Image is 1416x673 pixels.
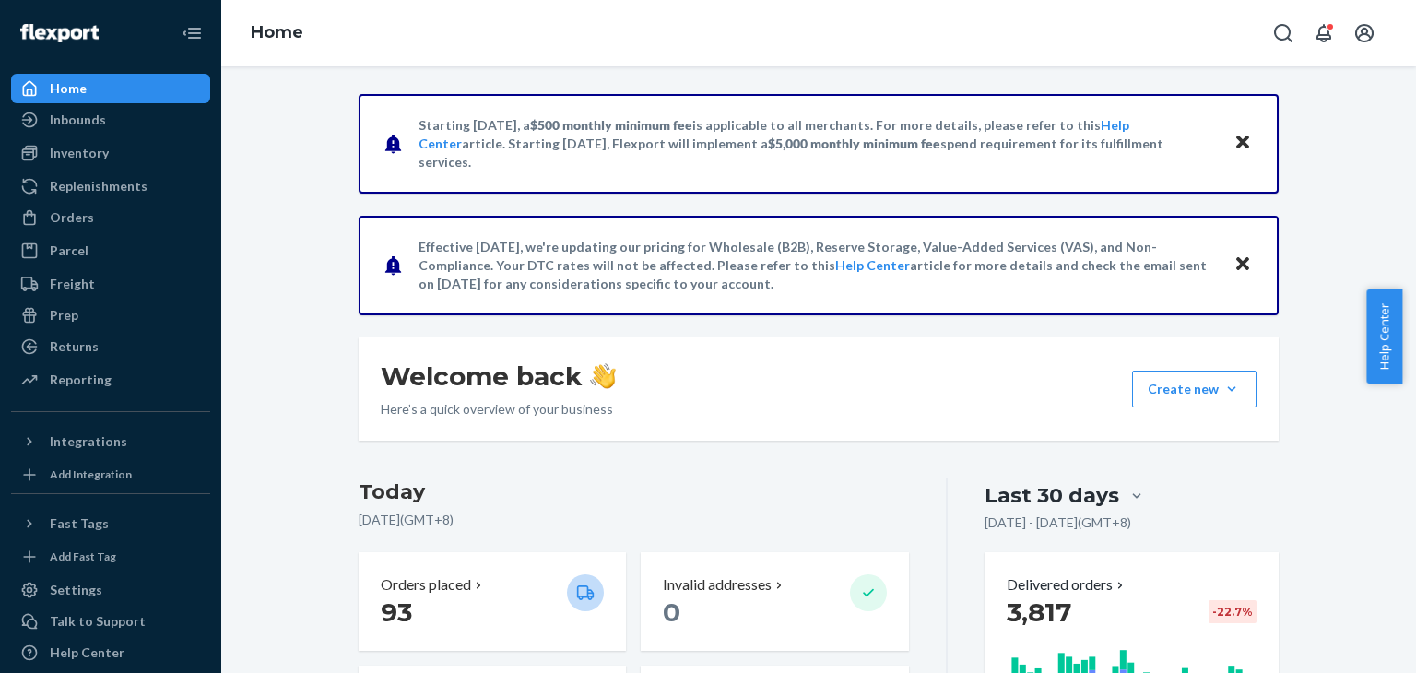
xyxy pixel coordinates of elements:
span: 93 [381,596,412,628]
a: Reporting [11,365,210,395]
div: Replenishments [50,177,147,195]
a: Freight [11,269,210,299]
div: Returns [50,337,99,356]
span: 0 [663,596,680,628]
div: Integrations [50,432,127,451]
h3: Today [359,478,909,507]
div: Orders [50,208,94,227]
button: Close Navigation [173,15,210,52]
div: Fast Tags [50,514,109,533]
div: Settings [50,581,102,599]
div: Last 30 days [985,481,1119,510]
h1: Welcome back [381,360,616,393]
div: Home [50,79,87,98]
button: Create new [1132,371,1257,407]
a: Add Integration [11,464,210,486]
p: Starting [DATE], a is applicable to all merchants. For more details, please refer to this article... [419,116,1216,171]
a: Parcel [11,236,210,266]
a: Home [11,74,210,103]
a: Help Center [11,638,210,667]
button: Invalid addresses 0 [641,552,908,651]
ol: breadcrumbs [236,6,318,60]
span: $5,000 monthly minimum fee [768,136,940,151]
a: Replenishments [11,171,210,201]
button: Help Center [1366,289,1402,384]
span: 3,817 [1007,596,1071,628]
a: Returns [11,332,210,361]
a: Orders [11,203,210,232]
a: Talk to Support [11,607,210,636]
p: Orders placed [381,574,471,596]
button: Integrations [11,427,210,456]
a: Inventory [11,138,210,168]
button: Orders placed 93 [359,552,626,651]
div: Talk to Support [50,612,146,631]
div: Add Fast Tag [50,549,116,564]
a: Add Fast Tag [11,546,210,568]
a: Prep [11,301,210,330]
p: Here’s a quick overview of your business [381,400,616,419]
button: Open Search Box [1265,15,1302,52]
button: Open notifications [1305,15,1342,52]
p: [DATE] - [DATE] ( GMT+8 ) [985,514,1131,532]
div: Help Center [50,643,124,662]
div: Inbounds [50,111,106,129]
div: Freight [50,275,95,293]
span: $500 monthly minimum fee [530,117,692,133]
p: Invalid addresses [663,574,772,596]
a: Settings [11,575,210,605]
a: Home [251,22,303,42]
img: hand-wave emoji [590,363,616,389]
button: Close [1231,130,1255,157]
div: -22.7 % [1209,600,1257,623]
button: Open account menu [1346,15,1383,52]
div: Reporting [50,371,112,389]
div: Inventory [50,144,109,162]
a: Help Center [835,257,910,273]
p: [DATE] ( GMT+8 ) [359,511,909,529]
button: Delivered orders [1007,574,1127,596]
div: Add Integration [50,466,132,482]
button: Fast Tags [11,509,210,538]
button: Close [1231,252,1255,278]
p: Effective [DATE], we're updating our pricing for Wholesale (B2B), Reserve Storage, Value-Added Se... [419,238,1216,293]
div: Parcel [50,242,88,260]
div: Prep [50,306,78,325]
img: Flexport logo [20,24,99,42]
a: Inbounds [11,105,210,135]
